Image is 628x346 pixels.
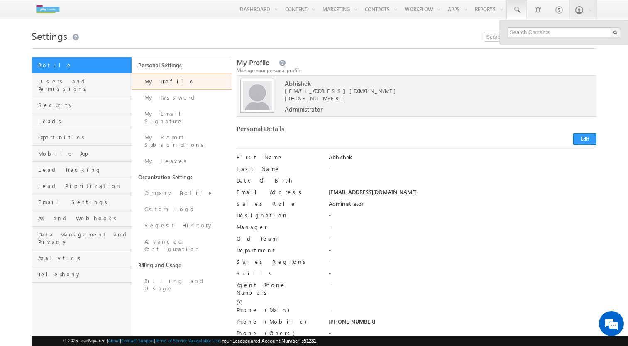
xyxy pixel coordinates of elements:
span: © 2025 LeadSquared | | | | | [63,337,316,345]
div: Manage your personal profile [237,67,597,74]
label: First Name [237,154,320,161]
label: Sales Regions [237,258,320,266]
span: [PHONE_NUMBER] [285,95,347,102]
div: Abhishek [329,154,596,165]
span: [EMAIL_ADDRESS][DOMAIN_NAME] [285,87,573,95]
a: Company Profile [132,185,232,201]
div: Personal Details [237,125,412,136]
span: Lead Tracking [38,166,130,173]
span: Profile [38,61,130,69]
div: - [329,306,596,318]
a: Lead Tracking [32,162,132,178]
span: Settings [32,29,67,42]
span: Data Management and Privacy [38,231,130,246]
a: Terms of Service [155,338,188,343]
a: My Email Signature [132,106,232,129]
span: Email Settings [38,198,130,206]
div: - [329,258,596,270]
div: - [329,212,596,223]
a: Profile [32,57,132,73]
a: Advanced Configuration [132,234,232,257]
div: - [329,329,596,341]
a: Data Management and Privacy [32,227,132,250]
span: Administrator [285,105,323,113]
a: Lead Prioritization [32,178,132,194]
div: - [329,281,596,293]
a: Leads [32,113,132,129]
a: My Leaves [132,153,232,169]
div: [PHONE_NUMBER] [329,318,596,329]
a: My Password [132,90,232,106]
a: API and Webhooks [32,210,132,227]
label: Last Name [237,165,320,173]
span: Security [38,101,130,109]
label: Phone (Mobile) [237,318,306,325]
span: Analytics [38,254,130,262]
label: Department [237,246,320,254]
div: - [329,223,596,235]
a: Analytics [32,250,132,266]
a: Acceptable Use [189,338,220,343]
a: Custom Logo [132,201,232,217]
span: Opportunities [38,134,130,141]
label: Agent Phone Numbers [237,281,320,296]
span: Mobile App [38,150,130,157]
div: Administrator [329,200,596,212]
a: Contact Support [121,338,154,343]
a: Billing and Usage [132,273,232,297]
div: - [329,165,596,177]
span: Your Leadsquared Account Number is [222,338,316,344]
a: Security [32,97,132,113]
a: Opportunities [32,129,132,146]
div: - [329,270,596,281]
a: My Profile [132,73,232,90]
span: Users and Permissions [38,78,130,93]
label: Old Team [237,235,320,242]
button: Edit [573,133,596,145]
input: Search Settings [484,32,596,42]
a: Billing and Usage [132,257,232,273]
div: - [329,246,596,258]
label: Phone (Main) [237,306,320,314]
label: Phone (Others) [237,329,320,337]
div: - [329,235,596,246]
label: Skills [237,270,320,277]
span: API and Webhooks [38,214,130,222]
div: [EMAIL_ADDRESS][DOMAIN_NAME] [329,188,596,200]
label: Email Address [237,188,320,196]
span: Abhishek [285,80,573,87]
a: Personal Settings [132,57,232,73]
span: Lead Prioritization [38,182,130,190]
a: Request History [132,217,232,234]
a: Telephony [32,266,132,283]
a: Email Settings [32,194,132,210]
span: My Profile [237,58,269,67]
span: Leads [38,117,130,125]
label: Sales Role [237,200,320,207]
img: Custom Logo [32,2,64,17]
a: Users and Permissions [32,73,132,97]
a: My Report Subscriptions [132,129,232,153]
span: 51281 [304,338,316,344]
input: Search Contacts [508,27,620,37]
a: Mobile App [32,146,132,162]
span: Telephony [38,270,130,278]
label: Date Of Birth [237,177,320,184]
label: Manager [237,223,320,231]
label: Designation [237,212,320,219]
a: About [108,338,120,343]
a: Organization Settings [132,169,232,185]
